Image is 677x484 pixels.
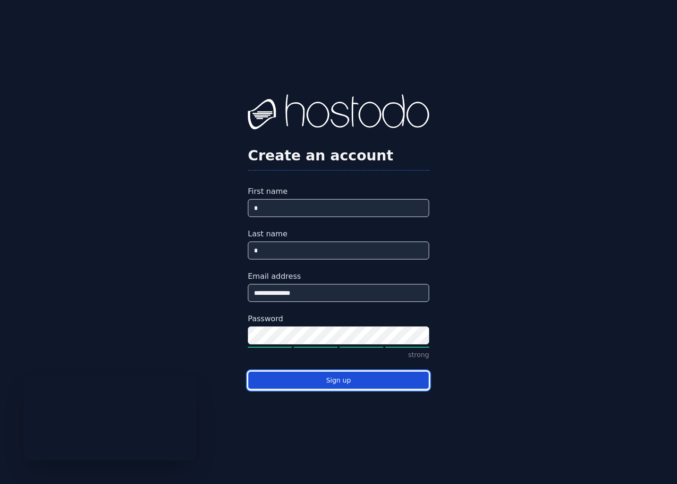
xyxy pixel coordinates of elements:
label: Last name [248,228,429,240]
label: Password [248,313,429,325]
h2: Create an account [248,147,429,164]
img: Hostodo [248,94,429,132]
label: First name [248,186,429,197]
p: strong [248,350,429,360]
label: Email address [248,271,429,282]
button: Sign up [248,371,429,390]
